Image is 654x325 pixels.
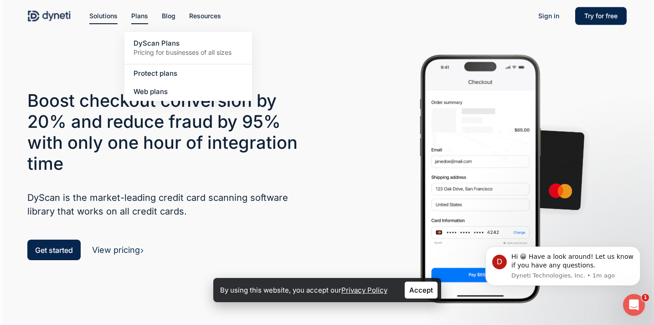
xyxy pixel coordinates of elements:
[472,233,654,300] iframe: Intercom notifications message
[220,284,387,296] p: By using this website, you accept our
[575,11,627,21] a: Try for free
[134,39,180,47] span: DyScan Plans
[134,87,168,96] span: Web plans
[131,11,148,21] a: Plans
[92,245,144,255] a: View pricing
[124,64,252,83] a: Protect plans
[405,282,438,299] a: Accept
[131,12,148,20] span: Plans
[27,240,81,261] a: Get started
[584,12,618,20] span: Try for free
[27,90,306,174] h3: Boost checkout conversion by 20% and reduce fraud by 95% with only one hour of integration time
[529,9,568,23] a: Sign in
[134,69,177,78] span: Protect plans
[27,191,306,218] h5: DyScan is the market-leading credit card scanning software library that works on all credit cards.
[341,286,387,294] a: Privacy Policy
[538,12,559,20] span: Sign in
[162,12,175,20] span: Blog
[124,83,252,101] a: Web plans
[89,11,118,21] a: Solutions
[89,12,118,20] span: Solutions
[189,12,221,20] span: Resources
[162,11,175,21] a: Blog
[124,32,252,64] a: DyScan PlansPricing for businesses of all sizes
[27,9,71,23] img: Dyneti Technologies
[642,294,649,301] span: 1
[35,246,73,255] span: Get started
[623,294,645,316] iframe: Intercom live chat
[189,11,221,21] a: Resources
[134,48,243,57] small: Pricing for businesses of all sizes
